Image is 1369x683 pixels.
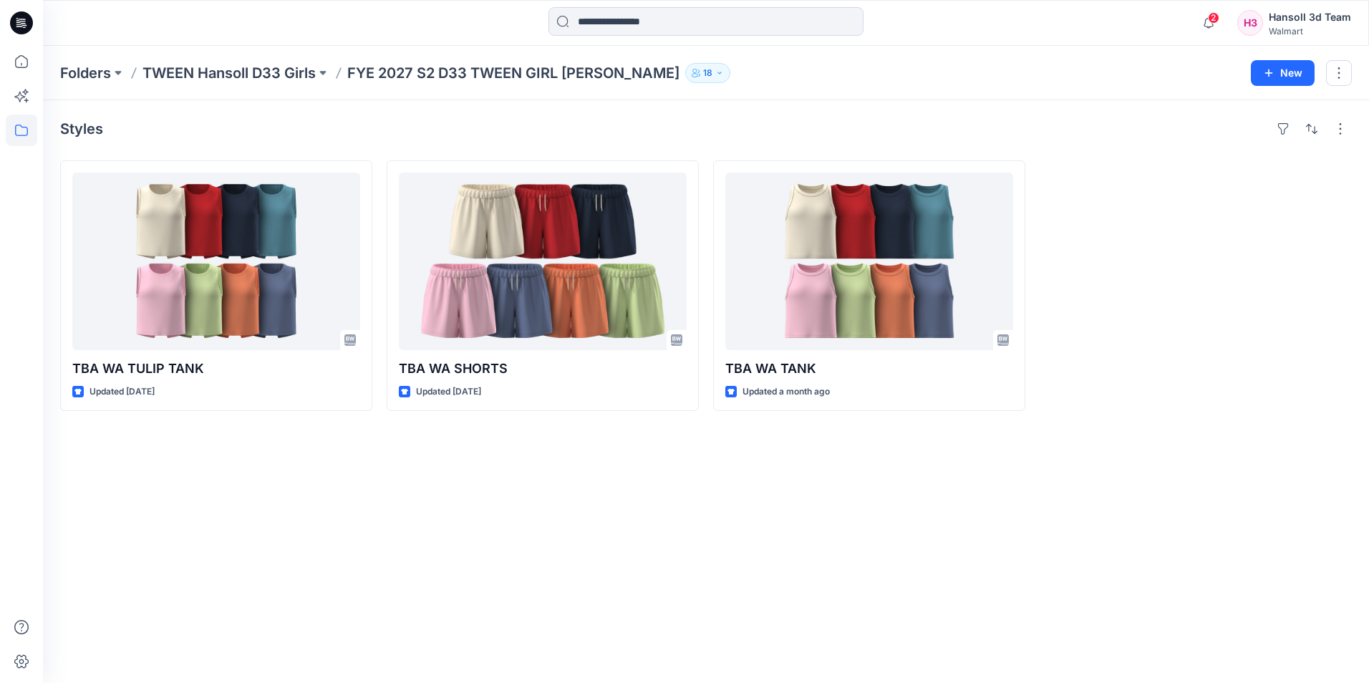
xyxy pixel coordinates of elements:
[1269,9,1351,26] div: Hansoll 3d Team
[416,384,481,399] p: Updated [DATE]
[1208,12,1219,24] span: 2
[399,173,687,350] a: TBA WA SHORTS
[399,359,687,379] p: TBA WA SHORTS
[60,120,103,137] h4: Styles
[742,384,830,399] p: Updated a month ago
[1237,10,1263,36] div: H3
[72,359,360,379] p: TBA WA TULIP TANK
[1269,26,1351,37] div: Walmart
[60,63,111,83] a: Folders
[142,63,316,83] a: TWEEN Hansoll D33 Girls
[72,173,360,350] a: TBA WA TULIP TANK
[90,384,155,399] p: Updated [DATE]
[685,63,730,83] button: 18
[725,359,1013,379] p: TBA WA TANK
[703,65,712,81] p: 18
[347,63,679,83] p: FYE 2027 S2 D33 TWEEN GIRL [PERSON_NAME]
[1251,60,1315,86] button: New
[725,173,1013,350] a: TBA WA TANK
